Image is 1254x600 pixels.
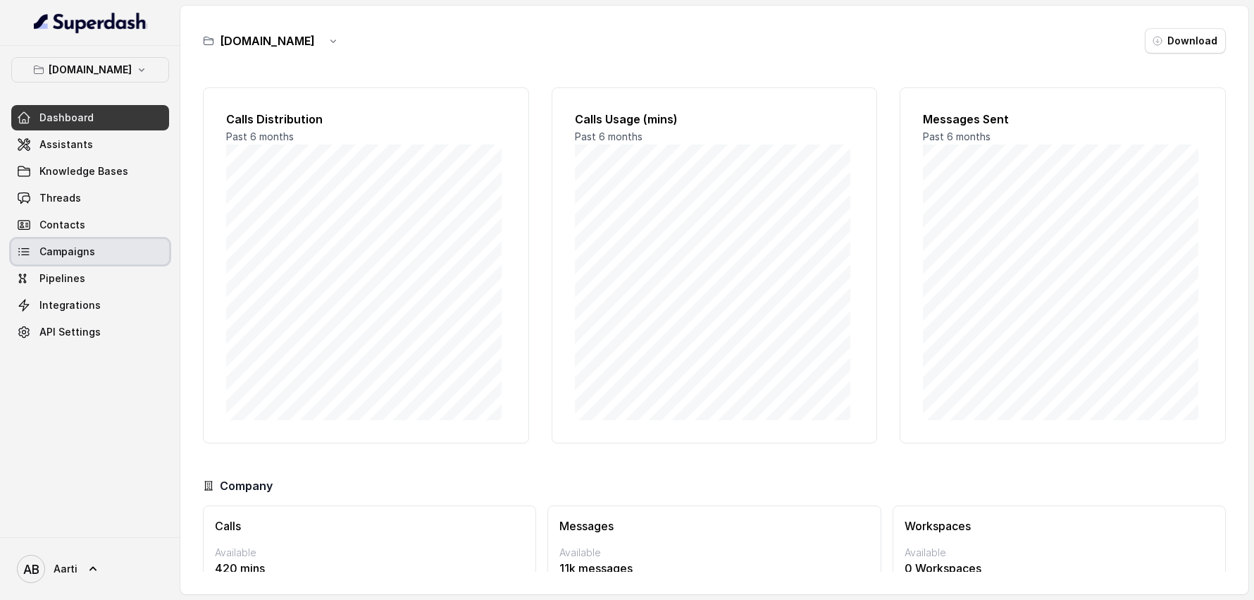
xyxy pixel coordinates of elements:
[11,159,169,184] a: Knowledge Bases
[11,549,169,589] a: Aarti
[1145,28,1226,54] button: Download
[559,518,869,534] h3: Messages
[559,546,869,560] p: Available
[39,137,93,152] span: Assistants
[11,57,169,82] button: [DOMAIN_NAME]
[220,477,273,494] h3: Company
[11,105,169,130] a: Dashboard
[11,212,169,238] a: Contacts
[11,185,169,211] a: Threads
[226,130,294,142] span: Past 6 months
[39,298,101,312] span: Integrations
[220,32,315,49] h3: [DOMAIN_NAME]
[34,11,147,34] img: light.svg
[11,132,169,157] a: Assistants
[39,218,85,232] span: Contacts
[215,560,524,577] p: 420 mins
[39,271,85,286] span: Pipelines
[905,560,1214,577] p: 0 Workspaces
[39,245,95,259] span: Campaigns
[923,130,991,142] span: Past 6 months
[923,111,1203,128] h2: Messages Sent
[49,61,132,78] p: [DOMAIN_NAME]
[39,191,81,205] span: Threads
[559,560,869,577] p: 11k messages
[11,266,169,291] a: Pipelines
[215,546,524,560] p: Available
[11,319,169,345] a: API Settings
[39,164,128,178] span: Knowledge Bases
[23,562,39,577] text: AB
[39,111,94,125] span: Dashboard
[226,111,506,128] h2: Calls Distribution
[39,325,101,339] span: API Settings
[11,293,169,318] a: Integrations
[215,518,524,534] h3: Calls
[11,239,169,264] a: Campaigns
[905,518,1214,534] h3: Workspaces
[575,130,642,142] span: Past 6 months
[905,546,1214,560] p: Available
[54,562,77,576] span: Aarti
[575,111,855,128] h2: Calls Usage (mins)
